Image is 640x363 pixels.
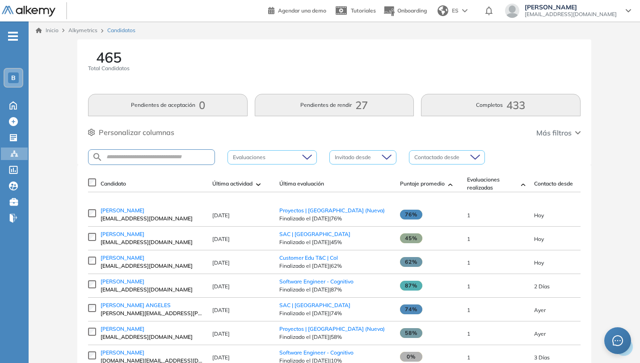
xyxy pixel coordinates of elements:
[279,333,391,341] span: Finalizado el [DATE] | 58%
[534,259,544,266] span: 15-sep-2025
[534,212,544,219] span: 15-sep-2025
[279,238,391,246] span: Finalizado el [DATE] | 45%
[400,328,422,338] span: 58%
[101,254,144,261] span: [PERSON_NAME]
[255,94,414,116] button: Pendientes de rendir27
[279,309,391,317] span: Finalizado el [DATE] | 74%
[68,27,97,34] span: Alkymetrics
[212,212,230,219] span: [DATE]
[212,330,230,337] span: [DATE]
[101,231,144,237] span: [PERSON_NAME]
[400,352,422,362] span: 0%
[101,349,203,357] a: [PERSON_NAME]
[536,127,581,138] button: Más filtros
[462,9,467,13] img: arrow
[88,94,247,116] button: Pendientes de aceptación0
[525,4,617,11] span: [PERSON_NAME]
[268,4,326,15] a: Agendar una demo
[8,35,18,37] i: -
[279,262,391,270] span: Finalizado el [DATE] | 62%
[534,283,550,290] span: 12-sep-2025
[279,325,385,332] a: Proyectos | [GEOGRAPHIC_DATA] (Nueva)
[279,254,338,261] a: Customer Edu T&C | Col
[101,302,171,308] span: [PERSON_NAME] ANGELES
[467,283,470,290] span: 1
[383,1,427,21] button: Onboarding
[400,281,422,291] span: 87%
[279,278,354,285] a: Software Engineer - Cognitivo
[96,50,122,64] span: 465
[101,254,203,262] a: [PERSON_NAME]
[101,278,144,285] span: [PERSON_NAME]
[107,26,135,34] span: Candidatos
[101,278,203,286] a: [PERSON_NAME]
[11,74,16,81] span: B
[534,330,546,337] span: 14-sep-2025
[400,304,422,314] span: 74%
[212,307,230,313] span: [DATE]
[101,325,203,333] a: [PERSON_NAME]
[101,286,203,294] span: [EMAIL_ADDRESS][DOMAIN_NAME]
[438,5,448,16] img: world
[212,180,253,188] span: Última actividad
[212,283,230,290] span: [DATE]
[400,180,445,188] span: Puntaje promedio
[256,183,261,186] img: [missing "en.ARROW_ALT" translation]
[101,230,203,238] a: [PERSON_NAME]
[36,26,59,34] a: Inicio
[279,180,324,188] span: Última evaluación
[400,257,422,267] span: 62%
[467,176,517,192] span: Evaluaciones realizadas
[521,183,526,186] img: [missing "en.ARROW_ALT" translation]
[421,94,580,116] button: Completos433
[612,335,623,346] span: message
[279,349,354,356] span: Software Engineer - Cognitivo
[351,7,376,14] span: Tutoriales
[279,231,350,237] a: SAC | [GEOGRAPHIC_DATA]
[534,307,546,313] span: 14-sep-2025
[279,207,385,214] a: Proyectos | [GEOGRAPHIC_DATA] (Nueva)
[536,127,572,138] span: Más filtros
[452,7,459,15] span: ES
[88,64,130,72] span: Total Candidatos
[101,207,144,214] span: [PERSON_NAME]
[212,259,230,266] span: [DATE]
[400,210,422,219] span: 76%
[212,354,230,361] span: [DATE]
[467,330,470,337] span: 1
[467,236,470,242] span: 1
[2,6,55,17] img: Logo
[101,262,203,270] span: [EMAIL_ADDRESS][DOMAIN_NAME]
[525,11,617,18] span: [EMAIL_ADDRESS][DOMAIN_NAME]
[400,233,422,243] span: 45%
[534,354,550,361] span: 12-sep-2025
[101,309,203,317] span: [PERSON_NAME][EMAIL_ADDRESS][PERSON_NAME][DOMAIN_NAME]
[99,127,174,138] span: Personalizar columnas
[101,215,203,223] span: [EMAIL_ADDRESS][DOMAIN_NAME]
[101,301,203,309] a: [PERSON_NAME] ANGELES
[101,333,203,341] span: [EMAIL_ADDRESS][DOMAIN_NAME]
[467,212,470,219] span: 1
[278,7,326,14] span: Agendar una demo
[534,180,573,188] span: Contacto desde
[279,286,391,294] span: Finalizado el [DATE] | 87%
[88,127,174,138] button: Personalizar columnas
[101,207,203,215] a: [PERSON_NAME]
[101,349,144,356] span: [PERSON_NAME]
[467,259,470,266] span: 1
[534,236,544,242] span: 15-sep-2025
[212,236,230,242] span: [DATE]
[467,307,470,313] span: 1
[101,180,126,188] span: Candidato
[448,183,453,186] img: [missing "en.ARROW_ALT" translation]
[279,302,350,308] a: SAC | [GEOGRAPHIC_DATA]
[101,325,144,332] span: [PERSON_NAME]
[279,215,391,223] span: Finalizado el [DATE] | 76%
[101,238,203,246] span: [EMAIL_ADDRESS][DOMAIN_NAME]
